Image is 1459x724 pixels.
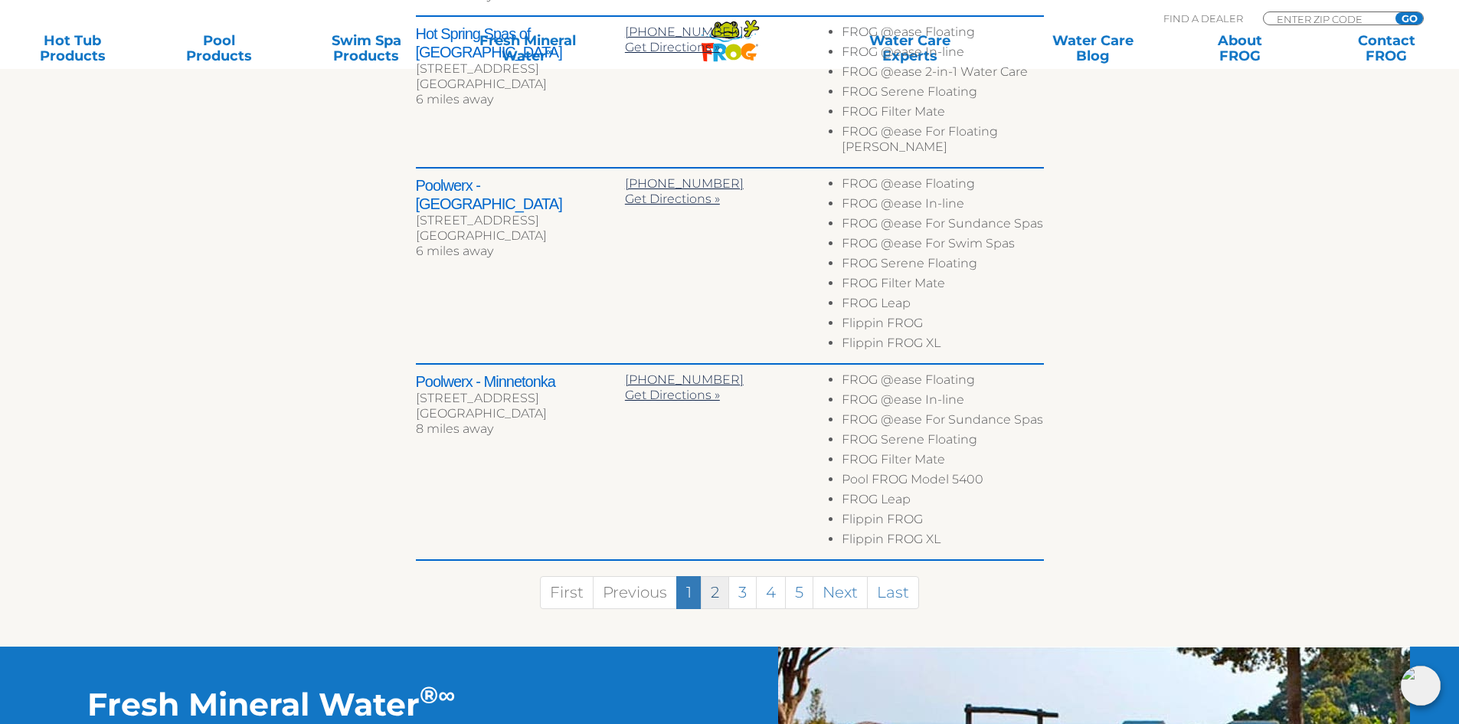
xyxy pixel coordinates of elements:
[416,77,625,92] div: [GEOGRAPHIC_DATA]
[842,196,1043,216] li: FROG @ease In-line
[842,372,1043,392] li: FROG @ease Floating
[756,576,786,609] a: 4
[416,25,625,61] h2: Hot Spring Spas of [GEOGRAPHIC_DATA]
[842,256,1043,276] li: FROG Serene Floating
[416,61,625,77] div: [STREET_ADDRESS]
[420,680,438,709] sup: ®
[416,421,493,436] span: 8 miles away
[416,391,625,406] div: [STREET_ADDRESS]
[785,576,813,609] a: 5
[416,92,493,106] span: 6 miles away
[162,33,276,64] a: PoolProducts
[842,44,1043,64] li: FROG @ease In-line
[1275,12,1379,25] input: Zip Code Form
[842,336,1043,355] li: Flippin FROG XL
[842,432,1043,452] li: FROG Serene Floating
[1401,666,1441,706] img: openIcon
[701,576,729,609] a: 2
[867,576,919,609] a: Last
[1395,12,1423,25] input: GO
[15,33,129,64] a: Hot TubProducts
[842,216,1043,236] li: FROG @ease For Sundance Spas
[1035,33,1150,64] a: Water CareBlog
[842,25,1043,44] li: FROG @ease Floating
[625,25,744,39] a: [PHONE_NUMBER]
[625,372,744,387] a: [PHONE_NUMBER]
[416,213,625,228] div: [STREET_ADDRESS]
[1330,33,1444,64] a: ContactFROG
[416,372,625,391] h2: Poolwerx - Minnetonka
[842,296,1043,316] li: FROG Leap
[842,84,1043,104] li: FROG Serene Floating
[625,192,720,206] a: Get Directions »
[842,316,1043,336] li: Flippin FROG
[728,576,757,609] a: 3
[625,40,720,54] a: Get Directions »
[593,576,677,609] a: Previous
[1183,33,1297,64] a: AboutFROG
[540,576,594,609] a: First
[842,64,1043,84] li: FROG @ease 2-in-1 Water Care
[842,512,1043,532] li: Flippin FROG
[309,33,424,64] a: Swim SpaProducts
[416,176,625,213] h2: Poolwerx - [GEOGRAPHIC_DATA]
[416,228,625,244] div: [GEOGRAPHIC_DATA]
[87,685,642,723] h2: Fresh Mineral Water
[842,472,1043,492] li: Pool FROG Model 5400
[438,680,455,709] sup: ∞
[842,104,1043,124] li: FROG Filter Mate
[676,576,702,609] a: 1
[842,236,1043,256] li: FROG @ease For Swim Spas
[842,532,1043,552] li: Flippin FROG XL
[842,452,1043,472] li: FROG Filter Mate
[842,124,1043,159] li: FROG @ease For Floating [PERSON_NAME]
[842,392,1043,412] li: FROG @ease In-line
[625,388,720,402] a: Get Directions »
[842,276,1043,296] li: FROG Filter Mate
[625,176,744,191] a: [PHONE_NUMBER]
[416,244,493,258] span: 6 miles away
[842,176,1043,196] li: FROG @ease Floating
[842,492,1043,512] li: FROG Leap
[416,406,625,421] div: [GEOGRAPHIC_DATA]
[813,576,868,609] a: Next
[842,412,1043,432] li: FROG @ease For Sundance Spas
[1163,11,1243,25] p: Find A Dealer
